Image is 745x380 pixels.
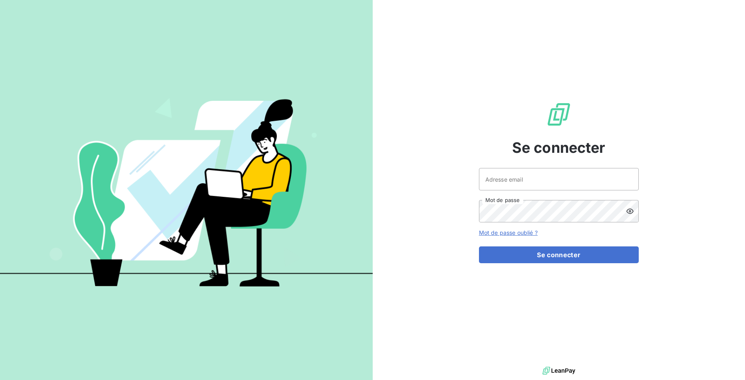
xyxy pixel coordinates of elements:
[546,102,572,127] img: Logo LeanPay
[542,365,575,377] img: logo
[479,168,639,190] input: placeholder
[479,229,538,236] a: Mot de passe oublié ?
[512,137,606,158] span: Se connecter
[479,246,639,263] button: Se connecter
